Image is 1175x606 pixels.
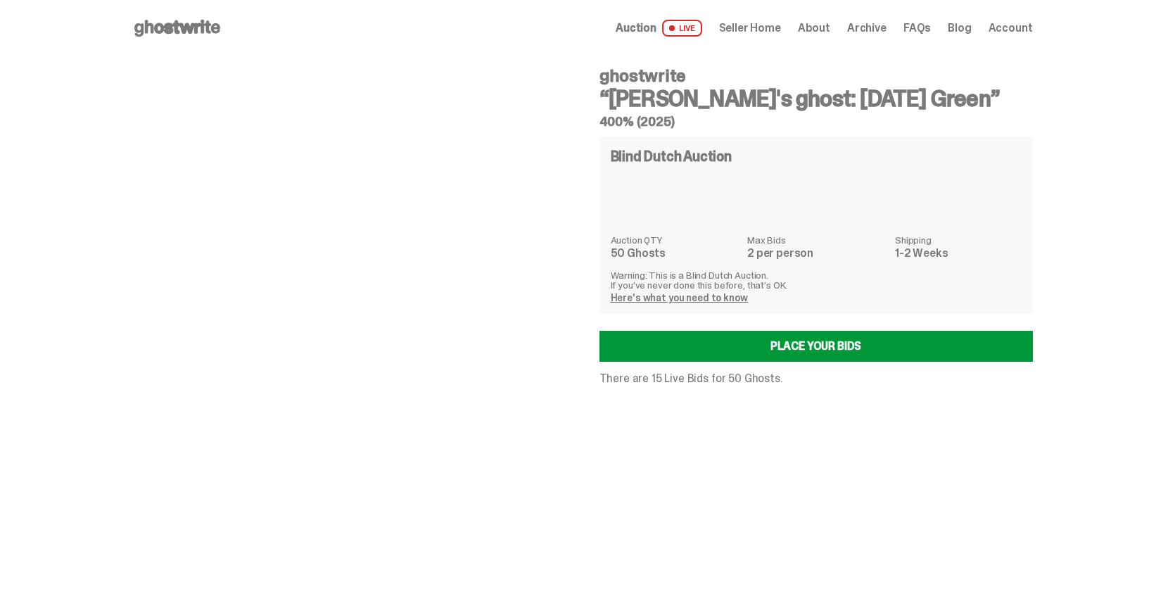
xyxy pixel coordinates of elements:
[895,248,1021,259] dd: 1-2 Weeks
[599,87,1033,110] h3: “[PERSON_NAME]'s ghost: [DATE] Green”
[616,23,656,34] span: Auction
[599,68,1033,84] h4: ghostwrite
[903,23,931,34] a: FAQs
[747,248,887,259] dd: 2 per person
[611,291,748,304] a: Here's what you need to know
[895,235,1021,245] dt: Shipping
[611,248,739,259] dd: 50 Ghosts
[747,235,887,245] dt: Max Bids
[989,23,1033,34] a: Account
[611,149,732,163] h4: Blind Dutch Auction
[719,23,781,34] a: Seller Home
[798,23,830,34] a: About
[611,235,739,245] dt: Auction QTY
[599,331,1033,362] a: Place your Bids
[847,23,887,34] a: Archive
[599,373,1033,384] p: There are 15 Live Bids for 50 Ghosts.
[616,20,701,37] a: Auction LIVE
[662,20,702,37] span: LIVE
[948,23,971,34] a: Blog
[611,270,1022,290] p: Warning: This is a Blind Dutch Auction. If you’ve never done this before, that’s OK.
[599,115,1033,128] h5: 400% (2025)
